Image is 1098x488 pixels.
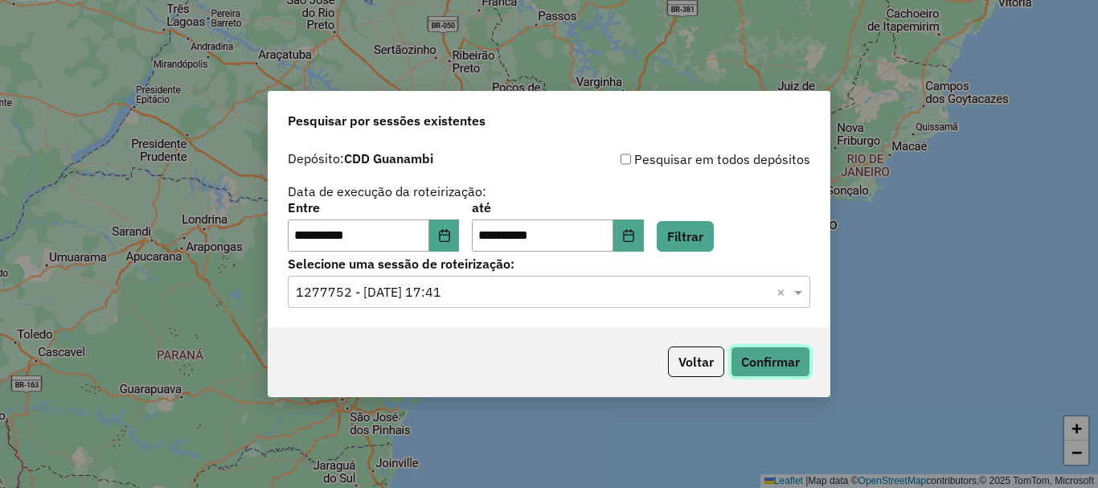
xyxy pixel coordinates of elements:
[549,150,810,169] div: Pesquisar em todos depósitos
[776,282,790,301] span: Clear all
[472,198,643,217] label: até
[731,347,810,377] button: Confirmar
[429,219,460,252] button: Choose Date
[288,198,459,217] label: Entre
[288,149,433,168] label: Depósito:
[288,182,486,201] label: Data de execução da roteirização:
[344,150,433,166] strong: CDD Guanambi
[613,219,644,252] button: Choose Date
[288,254,810,273] label: Selecione uma sessão de roteirização:
[657,221,714,252] button: Filtrar
[288,111,485,130] span: Pesquisar por sessões existentes
[668,347,724,377] button: Voltar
